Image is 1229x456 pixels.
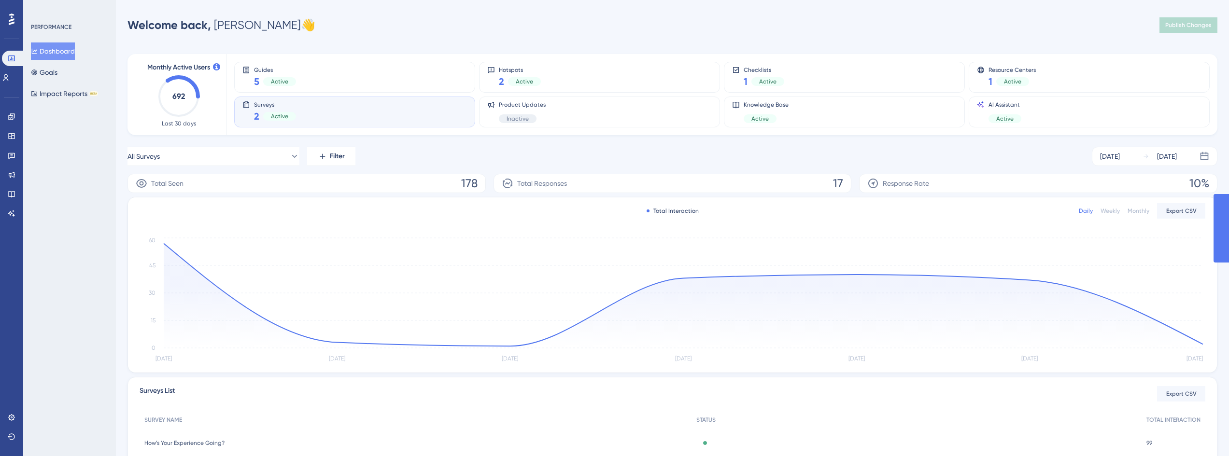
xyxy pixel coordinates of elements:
[744,66,784,73] span: Checklists
[989,66,1036,73] span: Resource Centers
[1004,78,1021,85] span: Active
[833,176,843,191] span: 17
[1079,207,1093,215] div: Daily
[499,101,546,109] span: Product Updates
[31,42,75,60] button: Dashboard
[149,237,155,244] tspan: 60
[89,91,98,96] div: BETA
[507,115,529,123] span: Inactive
[1188,418,1217,447] iframe: UserGuiding AI Assistant Launcher
[499,75,504,88] span: 2
[751,115,769,123] span: Active
[696,416,716,424] span: STATUS
[1021,355,1038,362] tspan: [DATE]
[144,439,225,447] span: How’s Your Experience Going?
[744,75,748,88] span: 1
[1189,176,1209,191] span: 10%
[151,317,155,324] tspan: 15
[1159,17,1217,33] button: Publish Changes
[1157,203,1205,219] button: Export CSV
[1165,21,1212,29] span: Publish Changes
[759,78,777,85] span: Active
[989,75,992,88] span: 1
[149,262,155,269] tspan: 45
[155,355,172,362] tspan: [DATE]
[1146,416,1201,424] span: TOTAL INTERACTION
[140,385,175,402] span: Surveys List
[149,290,155,296] tspan: 30
[996,115,1014,123] span: Active
[1166,207,1197,215] span: Export CSV
[31,85,98,102] button: Impact ReportsBETA
[883,178,929,189] span: Response Rate
[31,64,57,81] button: Goals
[330,151,345,162] span: Filter
[329,355,345,362] tspan: [DATE]
[254,75,259,88] span: 5
[127,17,315,33] div: [PERSON_NAME] 👋
[1187,355,1203,362] tspan: [DATE]
[307,147,355,166] button: Filter
[744,101,789,109] span: Knowledge Base
[127,18,211,32] span: Welcome back,
[848,355,865,362] tspan: [DATE]
[152,345,155,351] tspan: 0
[1101,207,1120,215] div: Weekly
[127,151,160,162] span: All Surveys
[1128,207,1149,215] div: Monthly
[1157,151,1177,162] div: [DATE]
[647,207,699,215] div: Total Interaction
[271,78,288,85] span: Active
[151,178,184,189] span: Total Seen
[271,112,288,120] span: Active
[127,147,299,166] button: All Surveys
[254,101,296,108] span: Surveys
[172,92,185,101] text: 692
[499,66,541,73] span: Hotspots
[1146,439,1152,447] span: 99
[162,120,196,127] span: Last 30 days
[147,62,210,73] span: Monthly Active Users
[461,176,478,191] span: 178
[31,23,71,31] div: PERFORMANCE
[502,355,518,362] tspan: [DATE]
[989,101,1021,109] span: AI Assistant
[1166,390,1197,398] span: Export CSV
[1157,386,1205,401] button: Export CSV
[254,66,296,73] span: Guides
[1100,151,1120,162] div: [DATE]
[517,178,567,189] span: Total Responses
[516,78,533,85] span: Active
[144,416,182,424] span: SURVEY NAME
[675,355,692,362] tspan: [DATE]
[254,110,259,123] span: 2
